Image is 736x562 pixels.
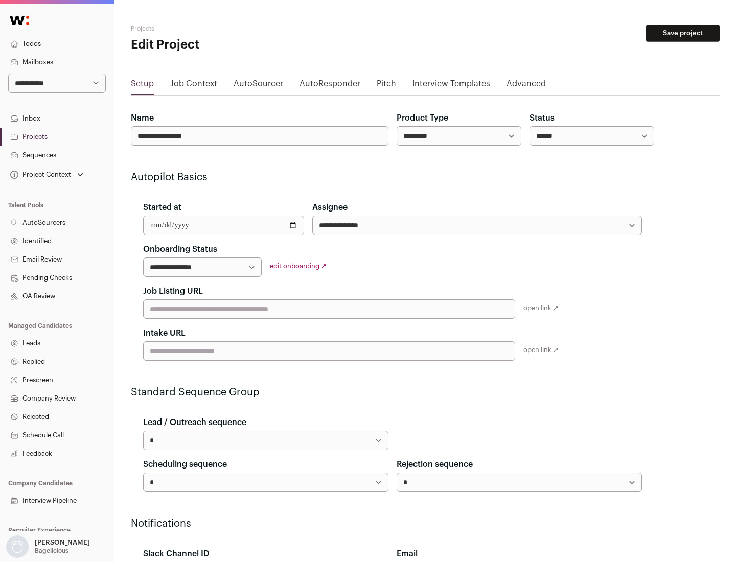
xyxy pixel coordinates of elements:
[312,201,348,214] label: Assignee
[270,263,327,269] a: edit onboarding ↗
[143,285,203,297] label: Job Listing URL
[143,416,246,429] label: Lead / Outreach sequence
[131,170,654,184] h2: Autopilot Basics
[397,458,473,471] label: Rejection sequence
[4,10,35,31] img: Wellfound
[6,535,29,558] img: nopic.png
[8,171,71,179] div: Project Context
[234,78,283,94] a: AutoSourcer
[143,458,227,471] label: Scheduling sequence
[131,112,154,124] label: Name
[377,78,396,94] a: Pitch
[397,112,448,124] label: Product Type
[412,78,490,94] a: Interview Templates
[131,78,154,94] a: Setup
[131,25,327,33] h2: Projects
[131,517,654,531] h2: Notifications
[143,243,217,255] label: Onboarding Status
[131,37,327,53] h1: Edit Project
[35,547,68,555] p: Bagelicious
[530,112,555,124] label: Status
[35,538,90,547] p: [PERSON_NAME]
[507,78,546,94] a: Advanced
[170,78,217,94] a: Job Context
[143,201,181,214] label: Started at
[300,78,360,94] a: AutoResponder
[143,548,209,560] label: Slack Channel ID
[646,25,720,42] button: Save project
[397,548,642,560] div: Email
[8,168,85,182] button: Open dropdown
[143,327,186,339] label: Intake URL
[131,385,654,400] h2: Standard Sequence Group
[4,535,92,558] button: Open dropdown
